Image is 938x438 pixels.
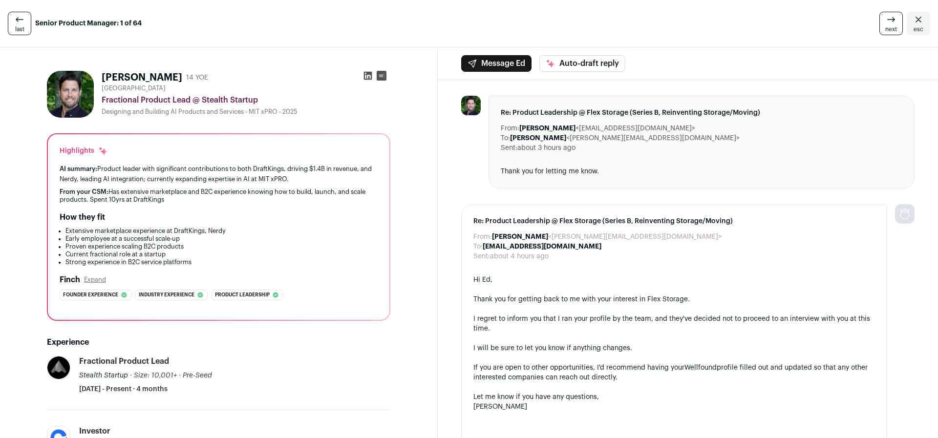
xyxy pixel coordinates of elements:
[79,426,110,437] div: Investor
[501,133,510,143] dt: To:
[179,371,181,380] span: ·
[63,290,118,300] span: Founder experience
[35,19,142,28] strong: Senior Product Manager: 1 of 64
[895,204,915,224] img: nopic.png
[473,275,875,285] div: Hi Ed,
[539,55,625,72] button: Auto-draft reply
[492,233,548,240] b: [PERSON_NAME]
[15,25,24,33] span: last
[47,356,70,379] img: bb758407b04ea4d595f0a4dcd2c89332d467c7faa0f713074a0ea9543027a628.jpg
[8,12,31,35] a: last
[473,216,875,226] span: Re: Product Leadership @ Flex Storage (Series B, Reinventing Storage/Moving)
[84,276,106,284] button: Expand
[65,250,378,258] li: Current fractional role at a startup
[885,25,897,33] span: next
[473,402,875,412] div: [PERSON_NAME]
[102,108,390,116] div: Designing and Building AI Products and Services - MIT xPRO - 2025
[519,125,576,132] b: [PERSON_NAME]
[79,384,168,394] span: [DATE] - Present · 4 months
[65,235,378,243] li: Early employee at a successful scale-up
[130,372,177,379] span: · Size: 10,001+
[102,94,390,106] div: Fractional Product Lead @ Stealth Startup
[60,146,108,156] div: Highlights
[519,124,695,133] dd: <[EMAIL_ADDRESS][DOMAIN_NAME]>
[79,372,128,379] span: Stealth Startup
[60,164,378,184] div: Product leader with significant contributions to both DraftKings, driving $1.4B in revenue, and N...
[473,251,490,261] dt: Sent:
[60,211,105,223] h2: How they fit
[183,372,212,379] span: Pre-Seed
[102,71,182,84] h1: [PERSON_NAME]
[501,143,517,153] dt: Sent:
[60,166,97,172] span: AI summary:
[215,290,270,300] span: Product leadership
[501,124,519,133] dt: From:
[879,12,903,35] a: next
[501,108,902,118] span: Re: Product Leadership @ Flex Storage (Series B, Reinventing Storage/Moving)
[79,356,169,367] div: Fractional Product Lead
[517,143,576,153] dd: about 3 hours ago
[492,232,722,242] dd: <[PERSON_NAME][EMAIL_ADDRESS][DOMAIN_NAME]>
[473,242,483,251] dt: To:
[65,227,378,235] li: Extensive marketplace experience at DraftKings, Nerdy
[473,363,875,382] div: If you are open to other opportunities, I'd recommend having your profile filled out and updated ...
[47,71,94,118] img: b6a953c0dfe002eb6dd3b069a1a3286800affbfe883d5734894a3c630d80c8b8.jpg
[510,135,566,142] b: [PERSON_NAME]
[60,188,378,204] div: Has extensive marketplace and B2C experience knowing how to build, launch, and scale products. Sp...
[914,25,923,33] span: esc
[65,258,378,266] li: Strong experience in B2C service platforms
[473,392,875,402] div: Let me know if you have any questions,
[461,55,532,72] button: Message Ed
[102,84,166,92] span: [GEOGRAPHIC_DATA]
[483,243,601,250] b: [EMAIL_ADDRESS][DOMAIN_NAME]
[65,243,378,250] li: Proven experience scaling B2C products
[60,188,108,195] span: From your CSM:
[186,73,208,83] div: 14 YOE
[47,336,390,348] h2: Experience
[60,274,80,286] h2: Finch
[461,96,481,115] img: b6a953c0dfe002eb6dd3b069a1a3286800affbfe883d5734894a3c630d80c8b8.jpg
[473,232,492,242] dt: From:
[501,167,902,176] div: Thank you for letting me know.
[473,314,875,334] div: I regret to inform you that I ran your profile by the team, and they've decided not to proceed to...
[473,294,875,304] div: Thank you for getting back to me with your interest in Flex Storage.
[684,364,717,371] a: Wellfound
[907,12,930,35] a: Close
[490,251,549,261] dd: about 4 hours ago
[510,133,740,143] dd: <[PERSON_NAME][EMAIL_ADDRESS][DOMAIN_NAME]>
[139,290,194,300] span: Industry experience
[473,343,875,353] div: I will be sure to let you know if anything changes.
